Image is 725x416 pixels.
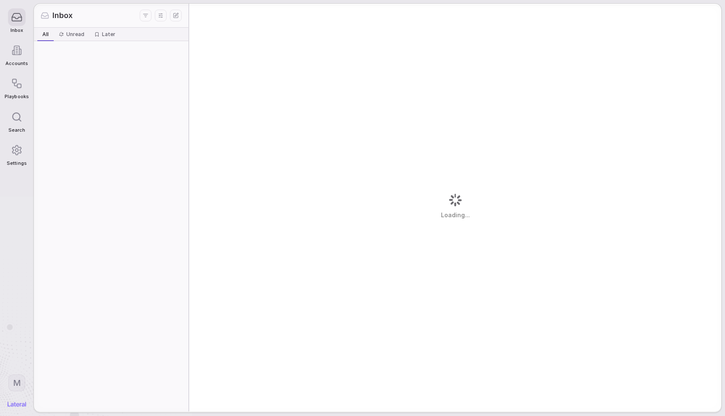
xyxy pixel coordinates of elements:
span: Unread [66,31,84,38]
img: Lateral [8,402,26,407]
a: Playbooks [5,70,29,104]
button: Display settings [155,10,167,21]
span: M [13,377,21,388]
span: All [42,31,49,38]
span: Playbooks [5,94,29,99]
a: Inbox [5,4,29,37]
span: Inbox [52,10,73,21]
button: New thread [170,10,182,21]
span: Inbox [10,28,23,33]
span: Later [102,31,115,38]
a: Settings [5,137,29,170]
a: Accounts [5,37,29,70]
span: Loading... [441,211,470,219]
span: Settings [7,161,26,166]
span: Accounts [5,61,28,66]
button: Filters [140,10,151,21]
span: Search [8,127,25,133]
